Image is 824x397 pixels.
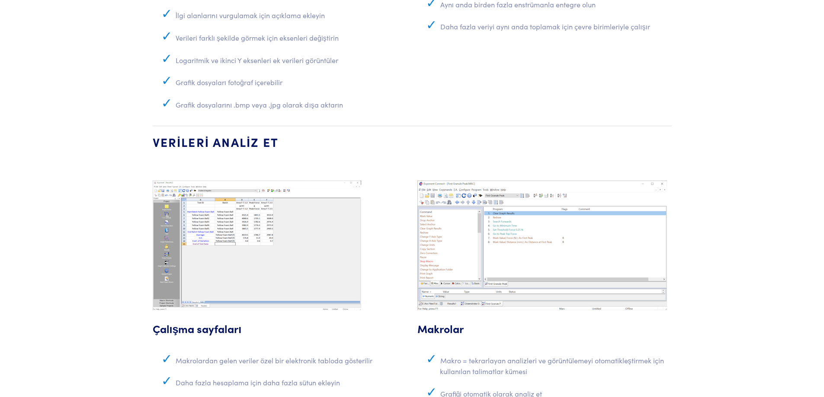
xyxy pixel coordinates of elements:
font: Makrolar [417,321,464,336]
font: Çalışma sayfaları [153,321,242,336]
font: Makrolardan gelen veriler özel bir elektronik tabloda gösterilir [176,356,372,365]
font: İlgi alanlarını vurgulamak için açıklama ekleyin [176,10,325,20]
font: Makro = tekrarlayan analizleri ve görüntülemeyi otomatikleştirmek için kullanılan talimatlar kümesi [440,356,664,376]
font: Grafik dosyaları fotoğraf içerebilir [176,77,282,87]
font: Daha fazla hesaplama için daha fazla sütun ekleyin [176,378,340,387]
font: Daha fazla veriyi aynı anda toplamak için çevre birimleriyle çalışır [440,22,650,31]
font: VERİLERİ ANALİZ ET [153,133,279,150]
img: exponent-connect-macro.PNG [417,181,667,310]
font: Grafik dosyalarını .bmp veya .jpg olarak dışa aktarın [176,100,343,109]
img: exponent-batch-results-data-sharing.png [153,181,361,310]
font: Logaritmik ve ikinci Y eksenleri ek verileri görüntüler [176,55,338,65]
font: Verileri farklı şekilde görmek için eksenleri değiştirin [176,33,339,42]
